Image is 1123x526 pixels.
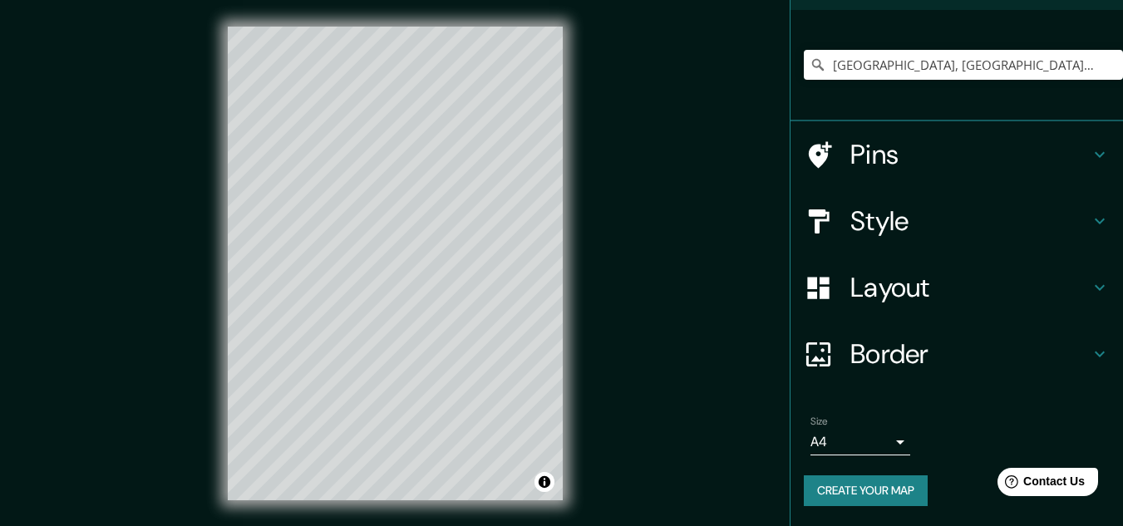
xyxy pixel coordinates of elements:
[534,472,554,492] button: Toggle attribution
[975,461,1105,508] iframe: Help widget launcher
[791,254,1123,321] div: Layout
[850,138,1090,171] h4: Pins
[810,415,828,429] label: Size
[850,337,1090,371] h4: Border
[850,204,1090,238] h4: Style
[791,121,1123,188] div: Pins
[804,50,1123,80] input: Pick your city or area
[810,429,910,455] div: A4
[791,188,1123,254] div: Style
[804,475,928,506] button: Create your map
[791,321,1123,387] div: Border
[850,271,1090,304] h4: Layout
